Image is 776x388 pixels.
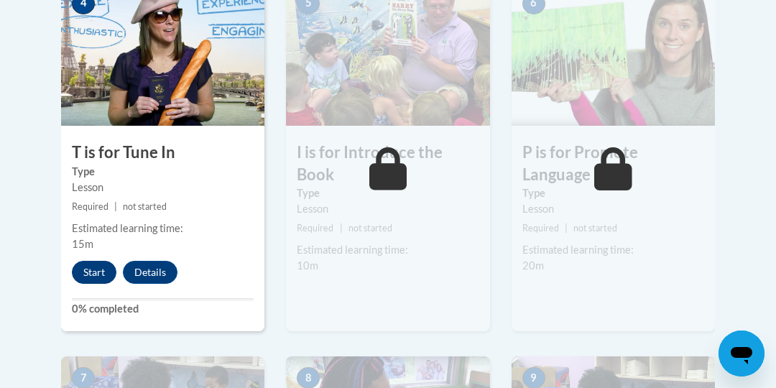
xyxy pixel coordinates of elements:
[72,164,254,180] label: Type
[522,201,704,217] div: Lesson
[348,223,392,234] span: not started
[123,201,167,212] span: not started
[61,142,264,164] h3: T is for Tune In
[72,238,93,250] span: 15m
[297,242,479,258] div: Estimated learning time:
[297,223,333,234] span: Required
[719,331,765,377] iframe: Button to launch messaging window
[114,201,117,212] span: |
[297,259,318,272] span: 10m
[522,242,704,258] div: Estimated learning time:
[522,259,544,272] span: 20m
[72,201,108,212] span: Required
[72,180,254,195] div: Lesson
[297,185,479,201] label: Type
[297,201,479,217] div: Lesson
[512,142,715,186] h3: P is for Promote Language
[72,301,254,317] label: 0% completed
[72,221,254,236] div: Estimated learning time:
[286,142,489,186] h3: I is for Introduce the Book
[522,185,704,201] label: Type
[522,223,559,234] span: Required
[72,261,116,284] button: Start
[573,223,617,234] span: not started
[340,223,343,234] span: |
[123,261,177,284] button: Details
[565,223,568,234] span: |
